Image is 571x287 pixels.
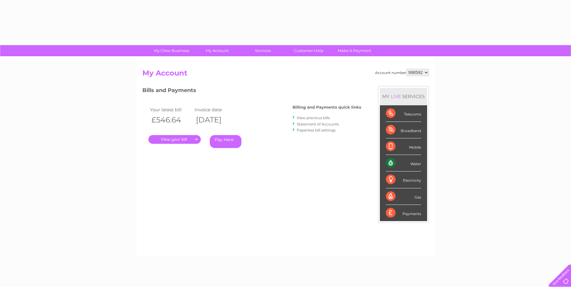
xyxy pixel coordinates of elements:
[142,86,361,97] h3: Bills and Payments
[148,135,201,144] a: .
[380,88,427,105] div: MY SERVICES
[193,106,238,114] td: Invoice date
[147,45,196,56] a: My Clear Business
[297,128,336,132] a: Paperless bill settings
[386,155,421,171] div: Water
[293,105,361,110] h4: Billing and Payments quick links
[389,94,402,99] div: LIVE
[284,45,334,56] a: Customer Help
[193,114,238,126] th: [DATE]
[375,69,429,76] div: Account number
[386,205,421,221] div: Payments
[148,114,193,126] th: £546.64
[148,106,193,114] td: Your latest bill
[386,188,421,205] div: Gas
[192,45,242,56] a: My Account
[297,122,339,126] a: Statement of Accounts
[297,116,330,120] a: View previous bills
[386,105,421,122] div: Telecoms
[330,45,379,56] a: Make A Payment
[386,122,421,138] div: Broadband
[142,69,429,80] h2: My Account
[238,45,288,56] a: Services
[210,135,241,148] a: Pay Here
[386,138,421,155] div: Mobile
[386,171,421,188] div: Electricity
